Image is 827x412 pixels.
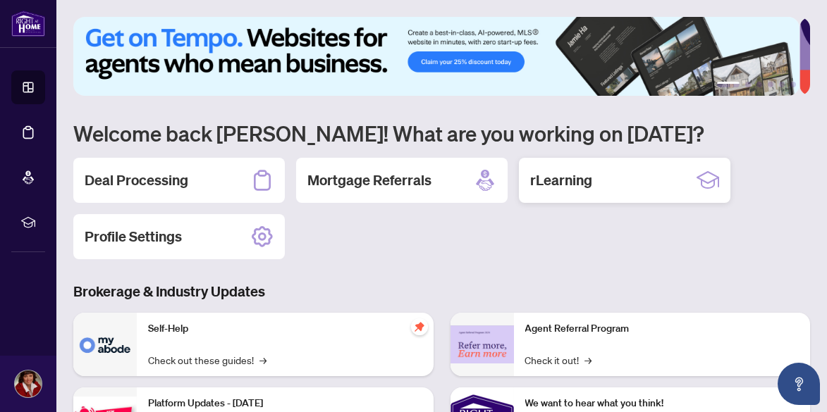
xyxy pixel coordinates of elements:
[15,370,42,397] img: Profile Icon
[790,82,796,87] button: 6
[85,227,182,246] h2: Profile Settings
[148,396,422,411] p: Platform Updates - [DATE]
[73,282,810,301] h3: Brokerage & Industry Updates
[768,82,773,87] button: 4
[585,352,592,368] span: →
[85,170,188,190] h2: Deal Processing
[148,352,267,368] a: Check out these guides!→
[451,325,514,364] img: Agent Referral Program
[307,170,431,190] h2: Mortgage Referrals
[73,120,810,146] h1: Welcome back [PERSON_NAME]! What are you working on [DATE]?
[779,82,785,87] button: 5
[525,352,592,368] a: Check it out!→
[756,82,762,87] button: 3
[717,82,740,87] button: 1
[73,17,800,96] img: Slide 0
[525,396,800,411] p: We want to hear what you think!
[525,321,800,337] p: Agent Referral Program
[745,82,751,87] button: 2
[148,321,422,337] p: Self-Help
[530,170,592,190] h2: rLearning
[778,363,820,405] button: Open asap
[411,318,428,335] span: pushpin
[73,313,137,376] img: Self-Help
[259,352,267,368] span: →
[11,11,45,37] img: logo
